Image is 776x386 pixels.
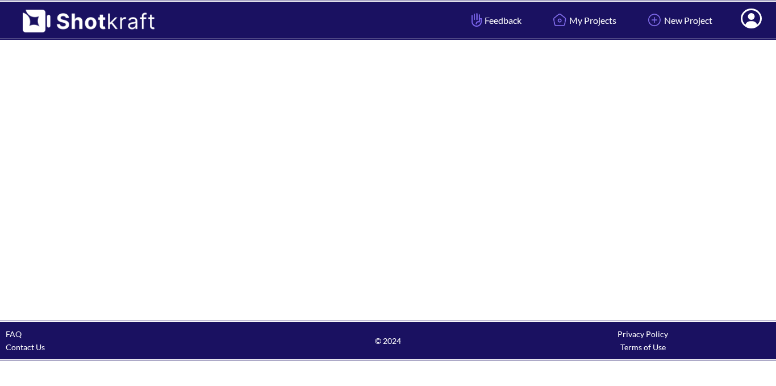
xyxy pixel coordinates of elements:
span: Feedback [469,14,521,27]
div: Terms of Use [515,341,770,354]
a: My Projects [541,5,625,35]
div: Privacy Policy [515,327,770,341]
span: © 2024 [261,334,516,347]
a: New Project [636,5,721,35]
a: FAQ [6,329,22,339]
img: Home Icon [550,10,569,30]
img: Hand Icon [469,10,485,30]
a: Contact Us [6,342,45,352]
img: Add Icon [645,10,664,30]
